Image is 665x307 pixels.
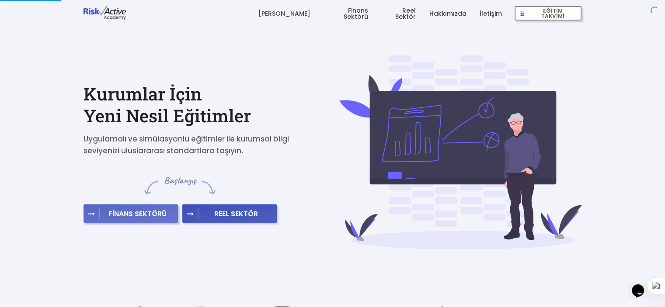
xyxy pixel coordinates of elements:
[515,6,581,21] button: EĞİTİM TAKVİMİ
[164,174,196,187] span: Başlangıç
[429,0,466,27] a: Hakkımızda
[323,0,368,27] a: Finans Sektörü
[628,272,656,298] iframe: chat widget
[198,209,274,218] span: REEL SEKTÖR
[527,7,578,20] span: EĞİTİM TAKVİMİ
[84,6,126,20] img: logo-dark.png
[84,204,178,223] button: FİNANS SEKTÖRÜ
[339,55,582,249] img: cover-bg-4f0afb8b8e761f0a12b4d1d22ae825fe.svg
[84,133,302,157] p: Uygulamalı ve simülasyonlu eğitimler ile kurumsal bilgi seviyenizi uluslararası standartlara taşı...
[84,83,326,127] h2: Kurumlar İçin Yeni Nesil Eğitimler
[515,0,581,27] a: EĞİTİM TAKVİMİ
[182,204,277,223] button: REEL SEKTÖR
[258,0,310,27] a: [PERSON_NAME]
[381,0,416,27] a: Reel Sektör
[182,209,277,218] a: REEL SEKTÖR
[479,0,501,27] a: İletişim
[84,209,178,218] a: FİNANS SEKTÖRÜ
[100,209,175,218] span: FİNANS SEKTÖRÜ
